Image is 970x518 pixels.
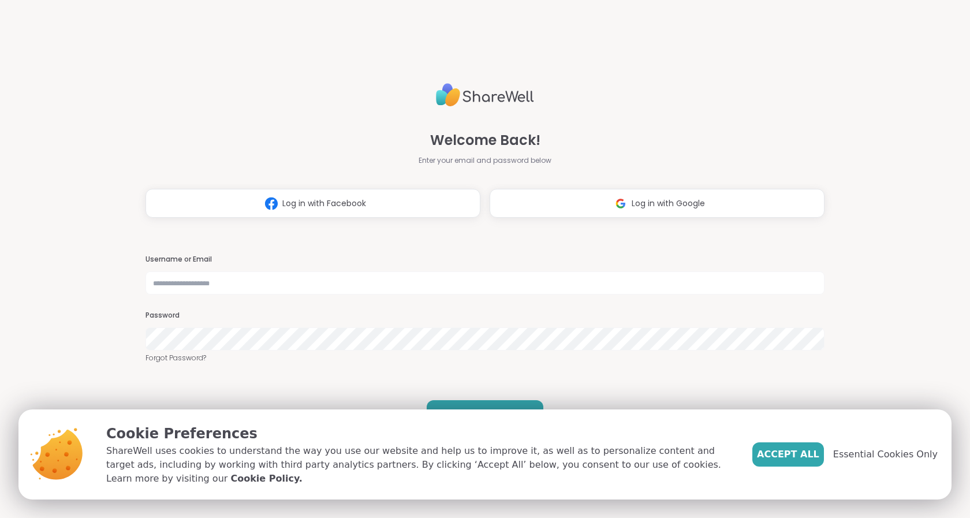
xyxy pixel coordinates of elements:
span: Welcome Back! [430,130,540,151]
button: LOG IN [427,400,543,424]
span: LOG IN [473,407,498,418]
h3: Username or Email [145,255,824,264]
img: ShareWell Logomark [260,193,282,214]
span: Enter your email and password below [419,155,551,166]
p: ShareWell uses cookies to understand the way you use our website and help us to improve it, as we... [106,444,734,486]
button: Log in with Facebook [145,189,480,218]
a: Cookie Policy. [230,472,302,486]
span: Log in with Facebook [282,197,366,210]
button: Log in with Google [490,189,824,218]
p: Cookie Preferences [106,423,734,444]
span: Essential Cookies Only [833,448,938,461]
span: Accept All [757,448,819,461]
img: ShareWell Logomark [610,193,632,214]
span: Log in with Google [632,197,705,210]
h3: Password [145,311,824,321]
img: ShareWell Logo [436,79,534,111]
a: Forgot Password? [145,353,824,363]
button: Accept All [752,442,824,467]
